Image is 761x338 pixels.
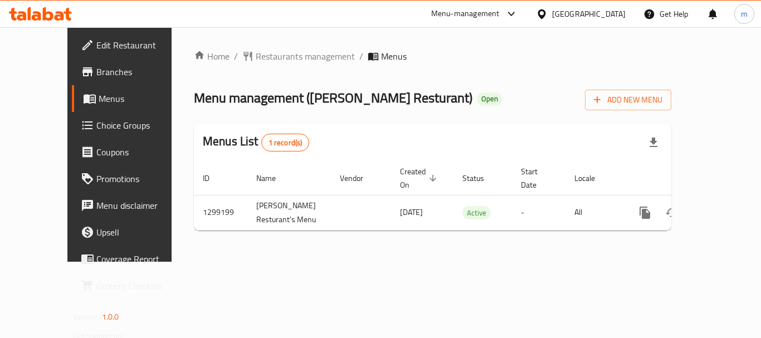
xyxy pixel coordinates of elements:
[73,310,100,324] span: Version:
[247,195,331,230] td: [PERSON_NAME] Resturant's Menu
[194,161,748,231] table: enhanced table
[96,172,186,185] span: Promotions
[477,94,503,104] span: Open
[72,139,194,165] a: Coupons
[585,90,671,110] button: Add New Menu
[72,219,194,246] a: Upsell
[256,172,290,185] span: Name
[477,92,503,106] div: Open
[400,165,440,192] span: Created On
[381,50,407,63] span: Menus
[234,50,238,63] li: /
[203,172,224,185] span: ID
[512,195,565,230] td: -
[640,129,667,156] div: Export file
[194,85,472,110] span: Menu management ( [PERSON_NAME] Resturant )
[632,199,658,226] button: more
[96,252,186,266] span: Coverage Report
[462,207,491,219] span: Active
[96,38,186,52] span: Edit Restaurant
[552,8,626,20] div: [GEOGRAPHIC_DATA]
[242,50,355,63] a: Restaurants management
[194,195,247,230] td: 1299199
[431,7,500,21] div: Menu-management
[72,112,194,139] a: Choice Groups
[72,85,194,112] a: Menus
[99,92,186,105] span: Menus
[96,119,186,132] span: Choice Groups
[574,172,609,185] span: Locale
[96,145,186,159] span: Coupons
[658,199,685,226] button: Change Status
[72,246,194,272] a: Coverage Report
[96,279,186,292] span: Grocery Checklist
[256,50,355,63] span: Restaurants management
[521,165,552,192] span: Start Date
[72,58,194,85] a: Branches
[96,226,186,239] span: Upsell
[72,192,194,219] a: Menu disclaimer
[203,133,309,151] h2: Menus List
[194,50,230,63] a: Home
[340,172,378,185] span: Vendor
[741,8,748,20] span: m
[96,65,186,79] span: Branches
[623,161,748,195] th: Actions
[594,93,662,107] span: Add New Menu
[262,138,309,148] span: 1 record(s)
[462,172,499,185] span: Status
[72,165,194,192] a: Promotions
[72,272,194,299] a: Grocery Checklist
[400,205,423,219] span: [DATE]
[359,50,363,63] li: /
[261,134,310,151] div: Total records count
[194,50,671,63] nav: breadcrumb
[565,195,623,230] td: All
[96,199,186,212] span: Menu disclaimer
[72,32,194,58] a: Edit Restaurant
[462,206,491,219] div: Active
[102,310,119,324] span: 1.0.0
